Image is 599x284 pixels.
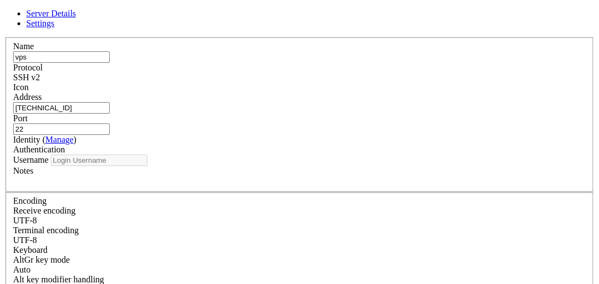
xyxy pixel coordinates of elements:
[13,82,28,92] label: Icon
[13,123,110,135] input: Port Number
[13,73,40,82] span: SSH v2
[13,265,586,275] div: Auto
[13,206,75,215] label: Set the expected encoding for data received from the host. If the encodings do not match, visual ...
[13,92,41,102] label: Address
[13,42,34,51] label: Name
[13,102,110,114] input: Host Name or IP
[13,265,31,274] span: Auto
[13,275,104,284] label: Controls how the Alt key is handled. Escape: Send an ESC prefix. 8-Bit: Add 128 to the typed char...
[26,19,55,28] a: Settings
[13,255,70,264] label: Set the expected encoding for data received from the host. If the encodings do not match, visual ...
[13,155,49,164] label: Username
[43,135,76,144] span: ( )
[13,114,28,123] label: Port
[13,51,110,63] input: Server Name
[13,216,586,226] div: UTF-8
[45,135,74,144] a: Manage
[13,166,33,175] label: Notes
[13,73,586,82] div: SSH v2
[13,245,48,255] label: Keyboard
[13,226,79,235] label: The default terminal encoding. ISO-2022 enables character map translations (like graphics maps). ...
[13,216,37,225] span: UTF-8
[13,135,76,144] label: Identity
[26,9,76,18] a: Server Details
[13,63,43,72] label: Protocol
[13,196,46,205] label: Encoding
[13,145,65,154] label: Authentication
[13,235,37,245] span: UTF-8
[13,235,586,245] div: UTF-8
[51,155,147,166] input: Login Username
